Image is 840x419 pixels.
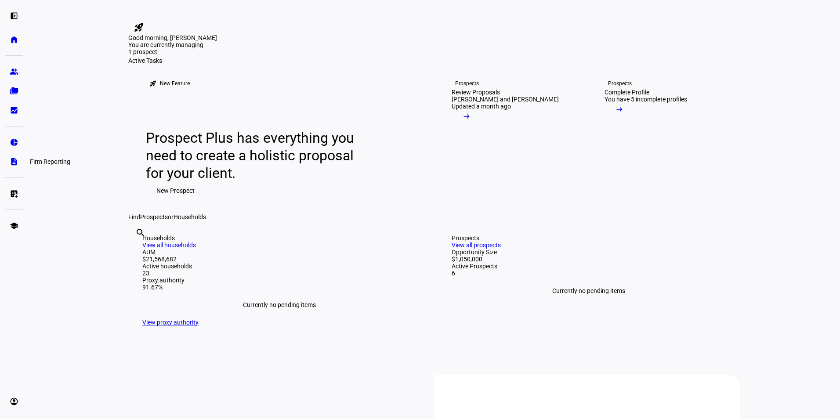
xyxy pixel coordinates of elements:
[135,228,146,238] mat-icon: search
[462,112,471,121] mat-icon: arrow_right_alt
[5,101,23,119] a: bid_landscape
[142,284,416,291] div: 91.67%
[452,263,726,270] div: Active Prospects
[10,221,18,230] eth-mat-symbol: school
[10,157,18,166] eth-mat-symbol: description
[10,11,18,20] eth-mat-symbol: left_panel_open
[140,213,168,220] span: Prospects
[128,34,740,41] div: Good morning, [PERSON_NAME]
[5,31,23,48] a: home
[160,80,190,87] div: New Feature
[10,67,18,76] eth-mat-symbol: group
[452,96,559,103] div: [PERSON_NAME] and [PERSON_NAME]
[142,249,416,256] div: AUM
[142,256,416,263] div: $21,568,682
[452,270,726,277] div: 6
[156,182,195,199] span: New Prospect
[142,235,416,242] div: Households
[452,103,511,110] div: Updated a month ago
[452,277,726,305] div: Currently no pending items
[142,277,416,284] div: Proxy authority
[452,249,726,256] div: Opportunity Size
[10,106,18,115] eth-mat-symbol: bid_landscape
[452,235,726,242] div: Prospects
[128,213,740,220] div: Find or
[128,41,203,48] span: You are currently managing
[608,80,632,87] div: Prospects
[149,80,156,87] mat-icon: rocket_launch
[605,96,687,103] div: You have 5 incomplete profiles
[5,134,23,151] a: pie_chart
[128,48,216,55] div: 1 prospect
[455,80,479,87] div: Prospects
[10,189,18,198] eth-mat-symbol: list_alt_add
[146,182,205,199] button: New Prospect
[452,242,501,249] a: View all prospects
[10,35,18,44] eth-mat-symbol: home
[615,105,624,114] mat-icon: arrow_right_alt
[142,263,416,270] div: Active households
[605,89,649,96] div: Complete Profile
[142,319,199,326] a: View proxy authority
[452,89,500,96] div: Review Proposals
[142,291,416,319] div: Currently no pending items
[10,397,18,406] eth-mat-symbol: account_circle
[142,242,196,249] a: View all households
[5,63,23,80] a: group
[134,22,144,33] mat-icon: rocket_launch
[590,64,736,213] a: ProspectsComplete ProfileYou have 5 incomplete profiles
[174,213,206,220] span: Households
[142,270,416,277] div: 23
[452,256,726,263] div: $1,050,000
[5,153,23,170] a: description
[135,239,137,250] input: Enter name of prospect or household
[26,156,74,167] div: Firm Reporting
[146,129,362,182] div: Prospect Plus has everything you need to create a holistic proposal for your client.
[5,82,23,100] a: folder_copy
[10,87,18,95] eth-mat-symbol: folder_copy
[438,64,583,213] a: ProspectsReview Proposals[PERSON_NAME] and [PERSON_NAME]Updated a month ago
[128,57,740,64] div: Active Tasks
[10,138,18,147] eth-mat-symbol: pie_chart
